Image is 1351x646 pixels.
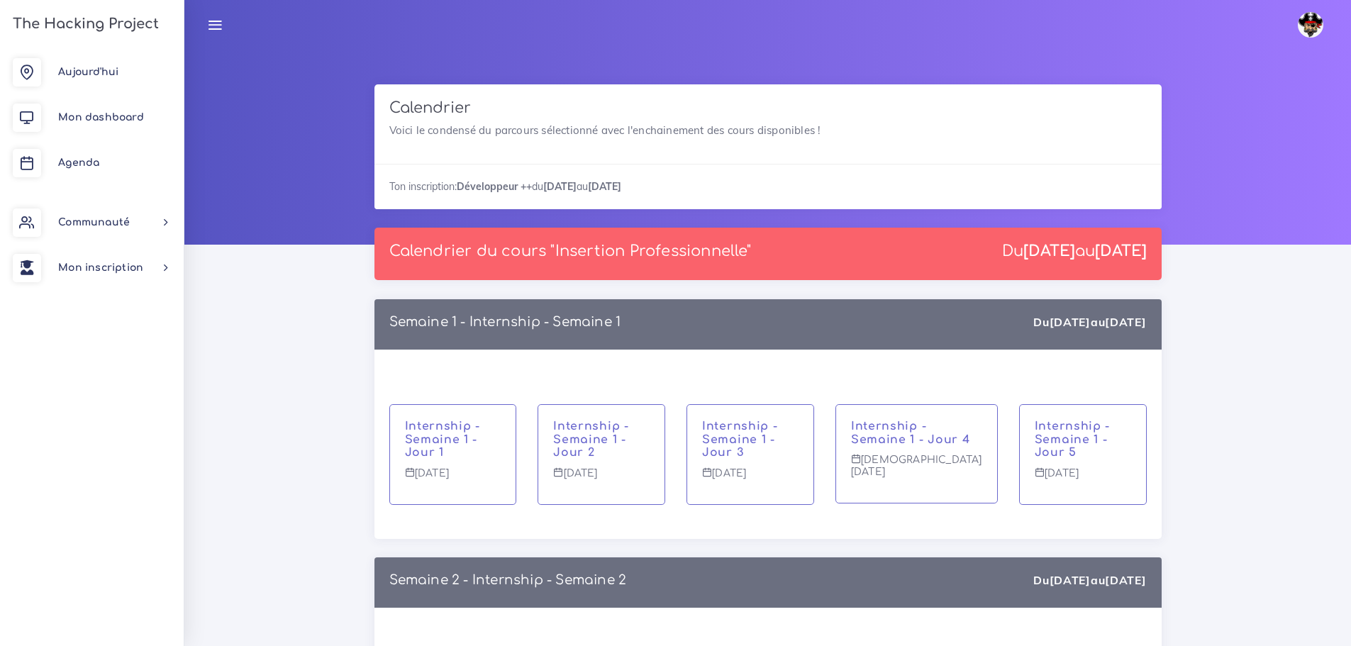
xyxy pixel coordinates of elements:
a: Internship - Semaine 1 - Jour 3 [702,420,777,460]
strong: [DATE] [1095,243,1147,260]
span: Mon dashboard [58,112,144,123]
a: Semaine 2 - Internship - Semaine 2 [389,573,627,587]
a: Internship - Semaine 1 - Jour 4 [851,420,970,446]
div: Du au [1002,243,1147,260]
span: Aujourd'hui [58,67,118,77]
p: [DATE] [553,467,650,490]
div: Du au [1033,314,1146,330]
strong: [DATE] [1023,243,1075,260]
strong: [DATE] [1105,315,1146,329]
img: avatar [1298,12,1323,38]
p: Calendrier du cours "Insertion Professionnelle" [389,243,751,260]
a: Internship - Semaine 1 - Jour 2 [553,420,628,460]
div: Du au [1033,572,1146,589]
p: [DATE] [405,467,501,490]
strong: [DATE] [1105,573,1146,587]
strong: [DATE] [588,180,621,193]
p: [DATE] [702,467,799,490]
h3: Calendrier [389,99,1147,117]
span: Communauté [58,217,130,228]
span: Mon inscription [58,262,143,273]
h3: The Hacking Project [9,16,159,32]
a: Internship - Semaine 1 - Jour 5 [1035,420,1110,460]
strong: Développeur ++ [457,180,532,193]
a: Semaine 1 - Internship - Semaine 1 [389,315,621,329]
strong: [DATE] [1050,315,1091,329]
p: Voici le condensé du parcours sélectionné avec l'enchainement des cours disponibles ! [389,122,1147,139]
span: Agenda [58,157,99,168]
strong: [DATE] [1050,573,1091,587]
strong: [DATE] [543,180,577,193]
p: [DATE] [1035,467,1131,490]
div: Ton inscription: du au [374,164,1162,208]
p: [DEMOGRAPHIC_DATA][DATE] [851,454,982,489]
a: Internship - Semaine 1 - Jour 1 [405,420,480,460]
